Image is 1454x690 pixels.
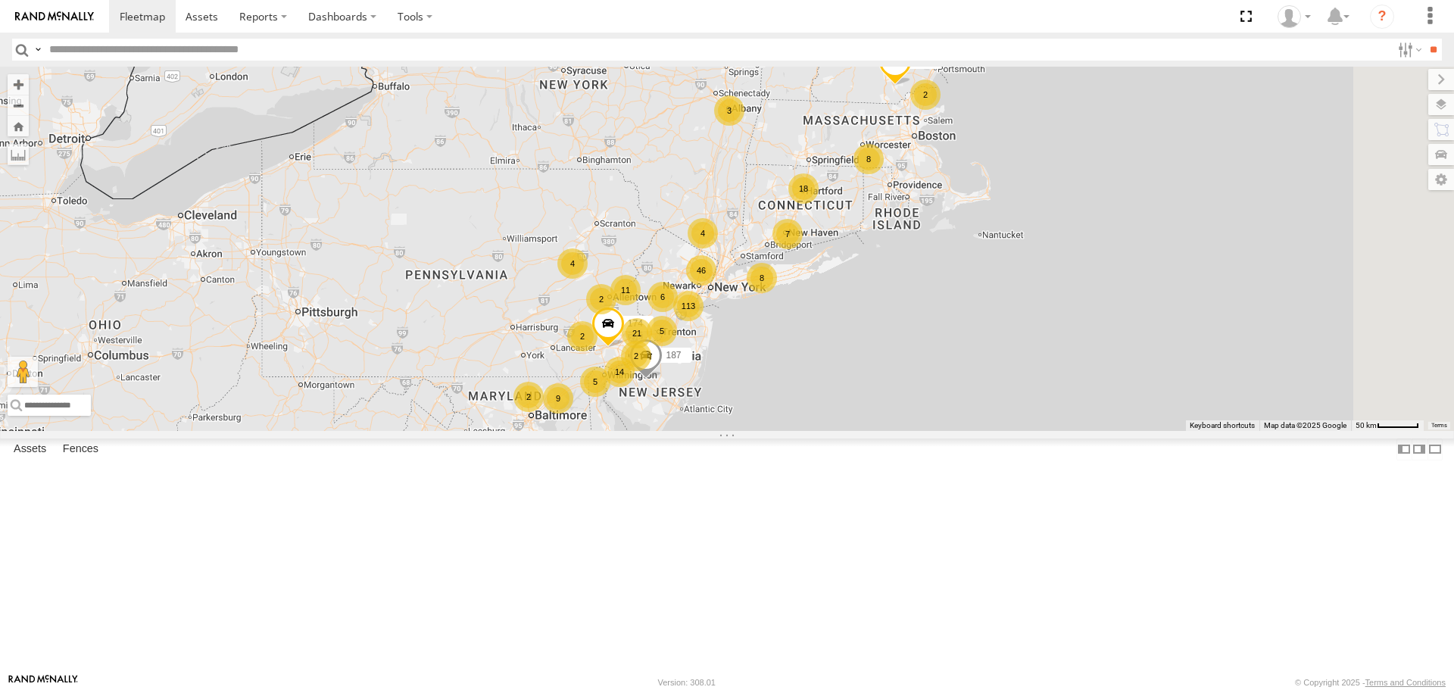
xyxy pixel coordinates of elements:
button: Zoom out [8,95,29,116]
div: 11 [610,275,641,305]
button: Zoom in [8,74,29,95]
div: 8 [747,263,777,293]
div: 7 [772,219,803,249]
div: 9 [543,383,573,414]
div: Kim Nappi [1272,5,1316,28]
a: Terms and Conditions [1365,678,1446,687]
button: Keyboard shortcuts [1190,420,1255,431]
div: 2 [513,382,544,412]
div: 21 [622,318,652,348]
a: Terms (opens in new tab) [1431,422,1447,428]
a: Visit our Website [8,675,78,690]
label: Hide Summary Table [1427,439,1443,461]
div: 2 [586,284,616,314]
div: 113 [673,291,704,321]
div: 4 [557,248,588,279]
span: 50 km [1356,421,1377,429]
div: 6 [647,282,678,312]
div: 2 [567,321,598,351]
img: rand-logo.svg [15,11,94,22]
div: 3 [714,95,744,126]
span: Map data ©2025 Google [1264,421,1346,429]
div: 46 [686,255,716,286]
label: Search Filter Options [1392,39,1424,61]
label: Map Settings [1428,169,1454,190]
div: 14 [604,357,635,387]
div: © Copyright 2025 - [1295,678,1446,687]
button: Map Scale: 50 km per 52 pixels [1351,420,1424,431]
label: Measure [8,144,29,165]
div: 2 [621,341,651,371]
label: Fences [55,439,106,461]
div: 8 [853,144,884,174]
i: ? [1370,5,1394,29]
div: 18 [788,173,819,204]
span: 187 [666,350,681,361]
label: Assets [6,439,54,461]
button: Zoom Home [8,116,29,136]
div: Version: 308.01 [658,678,716,687]
label: Dock Summary Table to the Right [1412,439,1427,461]
button: Drag Pegman onto the map to open Street View [8,357,38,387]
label: Dock Summary Table to the Left [1396,439,1412,461]
div: 5 [580,367,610,397]
div: 5 [647,316,677,346]
label: Search Query [32,39,44,61]
div: 4 [688,218,718,248]
div: 2 [910,80,941,110]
